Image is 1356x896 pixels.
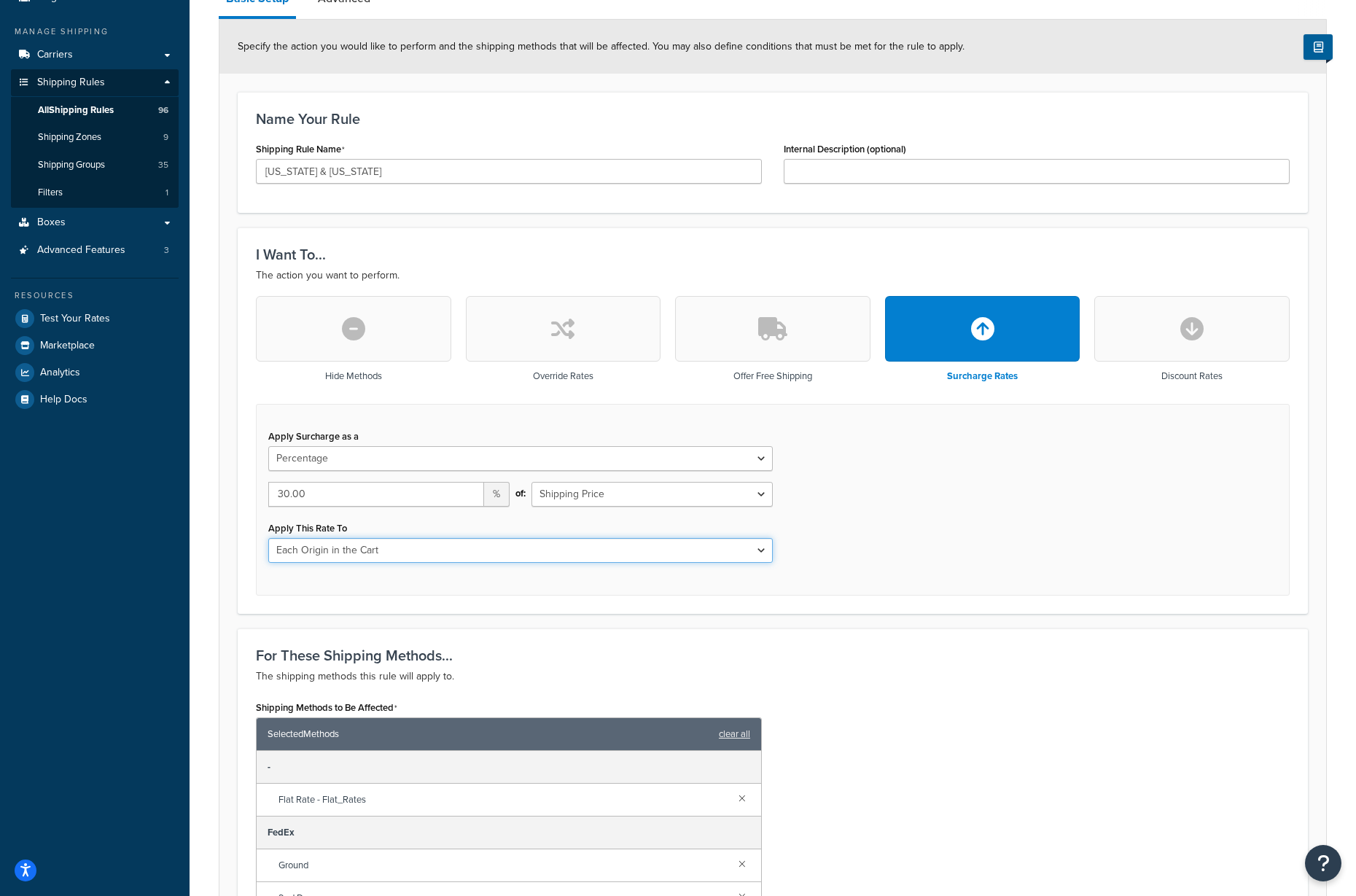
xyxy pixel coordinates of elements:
[1304,34,1333,60] button: Show Help Docs
[256,647,1290,663] h3: For These Shipping Methods...
[165,187,168,199] span: 1
[11,237,179,264] li: Advanced Features
[1161,371,1223,381] h3: Discount Rates
[325,371,382,381] h3: Hide Methods
[40,313,110,325] span: Test Your Rates
[238,39,965,54] span: Specify the action you would like to perform and the shipping methods that will be affected. You ...
[11,42,179,69] a: Carriers
[40,367,80,379] span: Analytics
[11,124,179,151] a: Shipping Zones9
[11,152,179,179] li: Shipping Groups
[37,77,105,89] span: Shipping Rules
[256,111,1290,127] h3: Name Your Rule
[256,144,345,155] label: Shipping Rule Name
[11,69,179,96] a: Shipping Rules
[719,724,750,744] a: clear all
[257,817,761,849] div: FedEx
[278,790,727,810] span: Flat Rate - Flat_Rates
[11,179,179,206] li: Filters
[256,668,1290,685] p: The shipping methods this rule will apply to.
[11,26,179,38] div: Manage Shipping
[38,159,105,171] span: Shipping Groups
[40,340,95,352] span: Marketplace
[11,289,179,302] div: Resources
[11,124,179,151] li: Shipping Zones
[947,371,1018,381] h3: Surcharge Rates
[484,482,510,507] span: %
[11,332,179,359] a: Marketplace
[11,359,179,386] a: Analytics
[40,394,87,406] span: Help Docs
[11,152,179,179] a: Shipping Groups35
[37,217,66,229] span: Boxes
[164,244,169,257] span: 3
[268,523,347,534] label: Apply This Rate To
[158,159,168,171] span: 35
[268,724,712,744] span: Selected Methods
[163,131,168,144] span: 9
[256,246,1290,262] h3: I Want To...
[11,209,179,236] a: Boxes
[257,751,761,784] div: -
[38,187,63,199] span: Filters
[1305,845,1341,881] button: Open Resource Center
[515,483,526,504] span: of:
[158,104,168,117] span: 96
[38,104,114,117] span: All Shipping Rules
[256,702,397,714] label: Shipping Methods to Be Affected
[278,855,727,876] span: Ground
[38,131,101,144] span: Shipping Zones
[256,267,1290,284] p: The action you want to perform.
[37,244,125,257] span: Advanced Features
[11,305,179,332] a: Test Your Rates
[37,49,73,61] span: Carriers
[11,386,179,413] a: Help Docs
[11,179,179,206] a: Filters1
[11,69,179,208] li: Shipping Rules
[268,431,359,442] label: Apply Surcharge as a
[533,371,593,381] h3: Override Rates
[11,237,179,264] a: Advanced Features3
[11,97,179,124] a: AllShipping Rules96
[784,144,906,155] label: Internal Description (optional)
[733,371,812,381] h3: Offer Free Shipping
